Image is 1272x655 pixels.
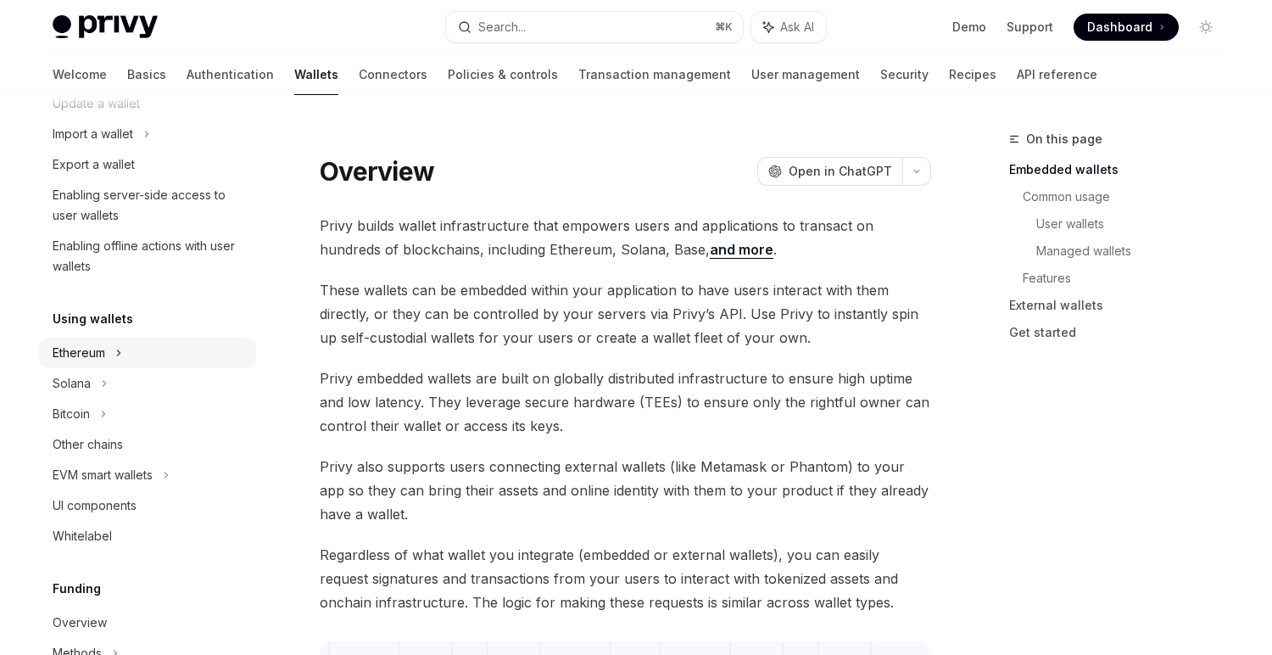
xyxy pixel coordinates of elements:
[1017,54,1097,95] a: API reference
[880,54,929,95] a: Security
[789,163,892,180] span: Open in ChatGPT
[53,465,153,485] div: EVM smart wallets
[53,495,137,516] div: UI components
[39,521,256,551] a: Whitelabel
[53,236,246,277] div: Enabling offline actions with user wallets
[359,54,427,95] a: Connectors
[952,19,986,36] a: Demo
[53,373,91,394] div: Solana
[1009,156,1233,183] a: Embedded wallets
[320,367,931,438] span: Privy embedded wallets are built on globally distributed infrastructure to ensure high uptime and...
[53,579,101,599] h5: Funding
[39,149,256,180] a: Export a wallet
[53,343,105,363] div: Ethereum
[53,15,158,39] img: light logo
[1087,19,1152,36] span: Dashboard
[39,180,256,231] a: Enabling server-side access to user wallets
[53,404,90,424] div: Bitcoin
[39,429,256,460] a: Other chains
[1036,210,1233,238] a: User wallets
[320,278,931,350] span: These wallets can be embedded within your application to have users interact with them directly, ...
[1009,319,1233,346] a: Get started
[1192,14,1219,41] button: Toggle dark mode
[1026,129,1102,149] span: On this page
[1074,14,1179,41] a: Dashboard
[53,54,107,95] a: Welcome
[1036,238,1233,265] a: Managed wallets
[53,185,246,226] div: Enabling server-side access to user wallets
[320,543,931,614] span: Regardless of what wallet you integrate (embedded or external wallets), you can easily request si...
[39,490,256,521] a: UI components
[1007,19,1053,36] a: Support
[1023,265,1233,292] a: Features
[578,54,731,95] a: Transaction management
[127,54,166,95] a: Basics
[320,214,931,261] span: Privy builds wallet infrastructure that empowers users and applications to transact on hundreds o...
[1009,292,1233,319] a: External wallets
[446,12,743,42] button: Search...⌘K
[53,154,135,175] div: Export a wallet
[1023,183,1233,210] a: Common usage
[39,607,256,638] a: Overview
[187,54,274,95] a: Authentication
[780,19,814,36] span: Ask AI
[294,54,338,95] a: Wallets
[751,54,860,95] a: User management
[53,526,112,546] div: Whitelabel
[53,309,133,329] h5: Using wallets
[320,455,931,526] span: Privy also supports users connecting external wallets (like Metamask or Phantom) to your app so t...
[757,157,902,186] button: Open in ChatGPT
[320,156,434,187] h1: Overview
[715,20,733,34] span: ⌘ K
[478,17,526,37] div: Search...
[949,54,996,95] a: Recipes
[53,434,123,455] div: Other chains
[710,241,773,259] a: and more
[448,54,558,95] a: Policies & controls
[53,613,107,633] div: Overview
[53,124,133,144] div: Import a wallet
[751,12,826,42] button: Ask AI
[39,231,256,282] a: Enabling offline actions with user wallets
